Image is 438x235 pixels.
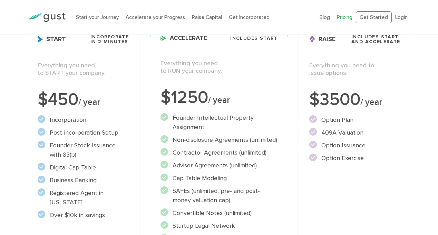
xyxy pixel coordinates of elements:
span: Raise [309,36,335,43]
li: Founder Stock Issuance with 83(b) [38,141,129,159]
li: Option Exercise [309,154,400,163]
li: Option Issuance [309,141,400,150]
img: Accelerate Icon [160,36,166,41]
img: Start Icon X2 [38,36,43,43]
a: Start your Journey [76,14,119,20]
li: SAFEs (unlimited, pre- and post-money valuation cap) [160,186,278,205]
a: Get Started [356,11,392,23]
span: Includes START and ACCELERATE [351,35,400,44]
li: Contractor Agreements (unlimited) [160,148,278,157]
a: Get Incorporated [229,14,270,20]
span: / year [360,97,382,107]
li: Convertible Notes (unlimited) [160,208,278,218]
p: Everything you need to RUN your company. [160,60,278,75]
li: Over $10k in savings [38,210,129,220]
li: Startup Legal Network [160,221,278,231]
span: / year [78,97,100,107]
span: Accelerate [160,35,207,41]
li: Digital Cap Table [38,163,129,172]
li: 409A Valuation [309,128,400,137]
span: Includes START [230,36,278,41]
div: $3500 [309,91,400,108]
p: Everything you need to START your company. [38,62,129,77]
li: Post-incorporation Setup [38,128,129,137]
span: Incorporate in 2 Minutes [90,35,129,44]
a: Raise Capital [192,14,222,20]
div: $450 [38,91,129,108]
span: / year [208,95,230,105]
img: Raise Icon [309,36,315,43]
li: Registered Agent in [US_STATE] [38,188,129,207]
a: Accelerate your Progress [126,14,185,20]
li: Option Plan [309,115,400,125]
li: Founder Intellectual Property Assignment [160,113,278,132]
div: $1250 [160,89,278,106]
a: Pricing [337,14,352,20]
p: Everything you need to issue options. [309,62,400,77]
a: Blog [320,14,330,20]
a: Login [395,14,408,20]
img: Gust Logo [27,13,66,22]
li: Non-disclosure Agreements (unlimited) [160,135,278,145]
li: Cap Table Modeling [160,174,278,183]
li: Incorporation [38,115,129,125]
li: Business Banking [38,176,129,185]
span: Start [38,36,66,43]
li: Advisor Agreements (unlimited) [160,161,278,170]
